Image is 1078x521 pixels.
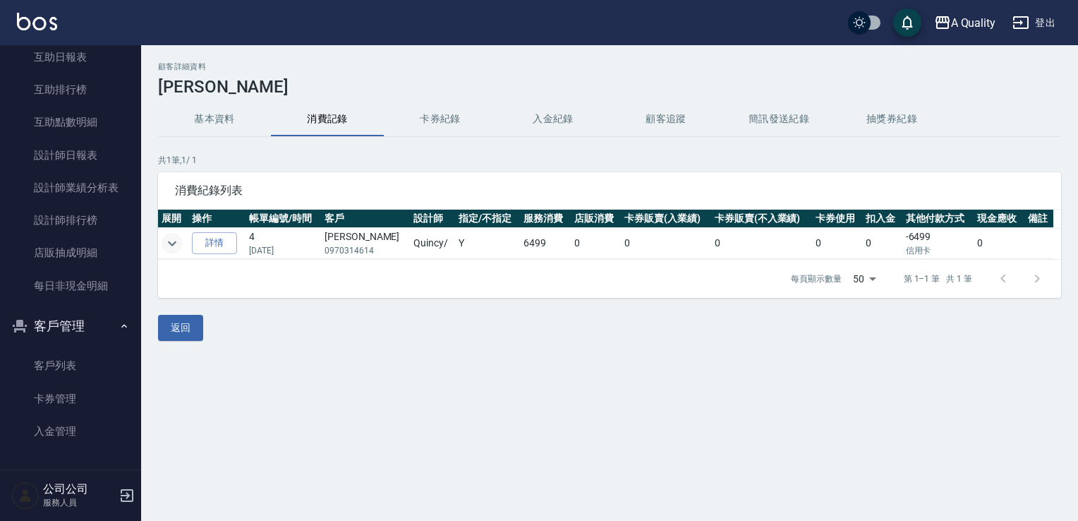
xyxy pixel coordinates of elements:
th: 備註 [1024,210,1053,228]
td: 4 [246,228,321,259]
td: 0 [711,228,812,259]
a: 店販抽成明細 [6,236,135,269]
p: 共 1 筆, 1 / 1 [158,154,1061,167]
th: 卡券販賣(不入業績) [711,210,812,228]
th: 設計師 [410,210,455,228]
td: 0 [812,228,863,259]
th: 現金應收 [974,210,1024,228]
button: 顧客追蹤 [610,102,722,136]
td: 0 [862,228,902,259]
th: 其他付款方式 [902,210,974,228]
a: 每日非現金明細 [6,270,135,302]
a: 設計師日報表 [6,139,135,172]
a: 客戶列表 [6,349,135,382]
td: 0 [974,228,1024,259]
p: 第 1–1 筆 共 1 筆 [904,273,972,285]
p: 0970314614 [325,244,406,257]
img: Person [11,481,40,510]
th: 店販消費 [571,210,622,228]
td: [PERSON_NAME] [321,228,410,259]
div: A Quality [951,14,996,32]
h3: [PERSON_NAME] [158,77,1061,97]
th: 操作 [188,210,245,228]
button: 返回 [158,315,203,341]
button: 簡訊發送紀錄 [722,102,835,136]
h2: 顧客詳細資料 [158,62,1061,71]
a: 互助排行榜 [6,73,135,106]
td: Y [455,228,520,259]
button: 入金紀錄 [497,102,610,136]
p: [DATE] [249,244,317,257]
a: 互助日報表 [6,41,135,73]
th: 扣入金 [862,210,902,228]
button: 登出 [1007,10,1061,36]
th: 帳單編號/時間 [246,210,321,228]
p: 每頁顯示數量 [791,273,842,285]
a: 互助點數明細 [6,106,135,138]
a: 設計師排行榜 [6,204,135,236]
button: A Quality [928,8,1002,37]
button: 卡券紀錄 [384,102,497,136]
button: 基本資料 [158,102,271,136]
p: 信用卡 [906,244,971,257]
th: 服務消費 [520,210,571,228]
a: 設計師業績分析表 [6,172,135,204]
button: 客戶管理 [6,308,135,345]
th: 指定/不指定 [455,210,520,228]
th: 卡券使用 [812,210,863,228]
a: 卡券管理 [6,383,135,415]
th: 卡券販賣(入業績) [621,210,711,228]
img: Logo [17,13,57,30]
td: 0 [621,228,711,259]
th: 展開 [158,210,188,228]
button: save [893,8,921,37]
button: 抽獎券紀錄 [835,102,948,136]
td: -6499 [902,228,974,259]
h5: 公司公司 [43,482,115,496]
td: 6499 [520,228,571,259]
span: 消費紀錄列表 [175,184,1044,198]
div: 50 [847,260,881,298]
p: 服務人員 [43,496,115,509]
td: 0 [571,228,622,259]
a: 入金管理 [6,415,135,448]
a: 詳情 [192,232,237,254]
td: Quincy / [410,228,455,259]
button: 消費記錄 [271,102,384,136]
th: 客戶 [321,210,410,228]
button: expand row [162,233,183,254]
